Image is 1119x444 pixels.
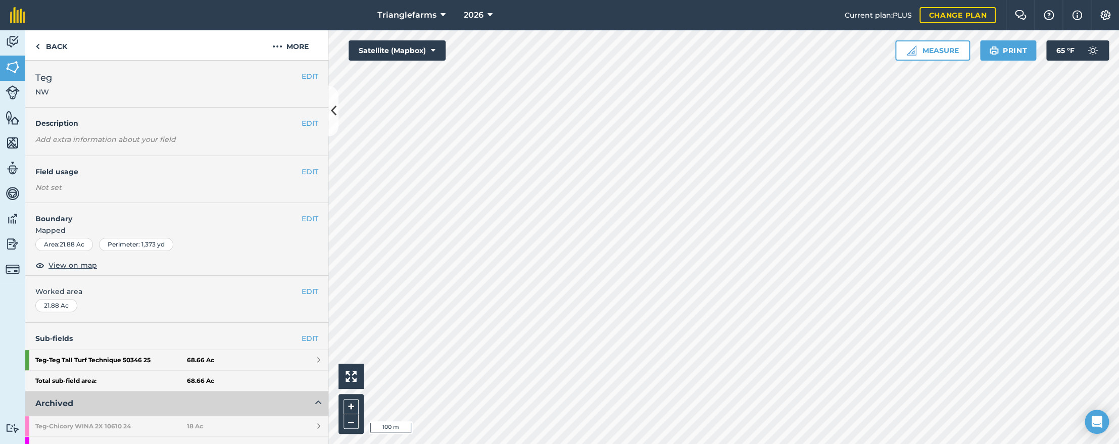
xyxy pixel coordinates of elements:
div: Area : 21.88 Ac [35,238,93,251]
img: A question mark icon [1043,10,1055,20]
button: Archived [25,391,328,416]
img: svg+xml;base64,PD94bWwgdmVyc2lvbj0iMS4wIiBlbmNvZGluZz0idXRmLTgiPz4KPCEtLSBHZW5lcmF0b3I6IEFkb2JlIE... [6,211,20,226]
span: Worked area [35,286,318,297]
a: Teg-Teg Tall Turf Technique 50346 2568.66 Ac [25,350,328,370]
a: EDIT [302,333,318,344]
img: svg+xml;base64,PHN2ZyB4bWxucz0iaHR0cDovL3d3dy53My5vcmcvMjAwMC9zdmciIHdpZHRoPSI1NiIgaGVpZ2h0PSI2MC... [6,110,20,125]
button: 65 °F [1046,40,1109,61]
img: svg+xml;base64,PHN2ZyB4bWxucz0iaHR0cDovL3d3dy53My5vcmcvMjAwMC9zdmciIHdpZHRoPSIxOSIgaGVpZ2h0PSIyNC... [989,44,999,57]
div: Perimeter : 1,373 yd [99,238,173,251]
img: Two speech bubbles overlapping with the left bubble in the forefront [1014,10,1027,20]
button: EDIT [302,286,318,297]
a: Change plan [919,7,996,23]
button: EDIT [302,71,318,82]
img: fieldmargin Logo [10,7,25,23]
img: svg+xml;base64,PD94bWwgdmVyc2lvbj0iMS4wIiBlbmNvZGluZz0idXRmLTgiPz4KPCEtLSBHZW5lcmF0b3I6IEFkb2JlIE... [6,236,20,252]
img: Ruler icon [906,45,916,56]
div: Open Intercom Messenger [1085,410,1109,434]
button: EDIT [302,166,318,177]
span: 65 ° F [1056,40,1075,61]
span: Teg [35,71,52,85]
em: Add extra information about your field [35,135,176,144]
strong: 68.66 Ac [187,356,214,364]
div: Not set [35,182,318,192]
span: Trianglefarms [377,9,436,21]
h4: Description [35,118,318,129]
strong: 68.66 Ac [187,377,214,385]
span: NW [35,87,52,97]
strong: 18 Ac [187,422,203,430]
img: svg+xml;base64,PHN2ZyB4bWxucz0iaHR0cDovL3d3dy53My5vcmcvMjAwMC9zdmciIHdpZHRoPSIxNyIgaGVpZ2h0PSIxNy... [1072,9,1082,21]
button: More [253,30,328,60]
img: svg+xml;base64,PD94bWwgdmVyc2lvbj0iMS4wIiBlbmNvZGluZz0idXRmLTgiPz4KPCEtLSBHZW5lcmF0b3I6IEFkb2JlIE... [6,85,20,100]
button: Measure [895,40,970,61]
strong: Total sub-field area: [35,377,187,385]
img: svg+xml;base64,PD94bWwgdmVyc2lvbj0iMS4wIiBlbmNvZGluZz0idXRmLTgiPz4KPCEtLSBHZW5lcmF0b3I6IEFkb2JlIE... [6,186,20,201]
span: Current plan : PLUS [844,10,911,21]
a: Back [25,30,77,60]
img: svg+xml;base64,PD94bWwgdmVyc2lvbj0iMS4wIiBlbmNvZGluZz0idXRmLTgiPz4KPCEtLSBHZW5lcmF0b3I6IEFkb2JlIE... [6,423,20,433]
span: 2026 [464,9,483,21]
span: View on map [48,260,97,271]
img: Four arrows, one pointing top left, one top right, one bottom right and the last bottom left [346,371,357,382]
div: 21.88 Ac [35,299,77,312]
button: + [344,399,359,414]
img: svg+xml;base64,PD94bWwgdmVyc2lvbj0iMS4wIiBlbmNvZGluZz0idXRmLTgiPz4KPCEtLSBHZW5lcmF0b3I6IEFkb2JlIE... [1083,40,1103,61]
img: svg+xml;base64,PD94bWwgdmVyc2lvbj0iMS4wIiBlbmNvZGluZz0idXRmLTgiPz4KPCEtLSBHZW5lcmF0b3I6IEFkb2JlIE... [6,34,20,50]
img: A cog icon [1099,10,1111,20]
img: svg+xml;base64,PHN2ZyB4bWxucz0iaHR0cDovL3d3dy53My5vcmcvMjAwMC9zdmciIHdpZHRoPSI1NiIgaGVpZ2h0PSI2MC... [6,60,20,75]
button: Satellite (Mapbox) [349,40,446,61]
img: svg+xml;base64,PHN2ZyB4bWxucz0iaHR0cDovL3d3dy53My5vcmcvMjAwMC9zdmciIHdpZHRoPSIxOCIgaGVpZ2h0PSIyNC... [35,259,44,271]
button: EDIT [302,213,318,224]
img: svg+xml;base64,PHN2ZyB4bWxucz0iaHR0cDovL3d3dy53My5vcmcvMjAwMC9zdmciIHdpZHRoPSI5IiBoZWlnaHQ9IjI0Ii... [35,40,40,53]
h4: Sub-fields [25,333,328,344]
img: svg+xml;base64,PD94bWwgdmVyc2lvbj0iMS4wIiBlbmNvZGluZz0idXRmLTgiPz4KPCEtLSBHZW5lcmF0b3I6IEFkb2JlIE... [6,161,20,176]
h4: Boundary [25,203,302,224]
button: EDIT [302,118,318,129]
button: View on map [35,259,97,271]
img: svg+xml;base64,PD94bWwgdmVyc2lvbj0iMS4wIiBlbmNvZGluZz0idXRmLTgiPz4KPCEtLSBHZW5lcmF0b3I6IEFkb2JlIE... [6,262,20,276]
strong: Teg - Teg Tall Turf Technique 50346 25 [35,350,187,370]
span: Mapped [25,225,328,236]
img: svg+xml;base64,PHN2ZyB4bWxucz0iaHR0cDovL3d3dy53My5vcmcvMjAwMC9zdmciIHdpZHRoPSI1NiIgaGVpZ2h0PSI2MC... [6,135,20,151]
button: Print [980,40,1037,61]
strong: Teg - Chicory WINA 2X 10610 24 [35,416,187,436]
img: svg+xml;base64,PHN2ZyB4bWxucz0iaHR0cDovL3d3dy53My5vcmcvMjAwMC9zdmciIHdpZHRoPSIyMCIgaGVpZ2h0PSIyNC... [272,40,282,53]
a: Teg-Chicory WINA 2X 10610 2418 Ac [25,416,328,436]
button: – [344,414,359,429]
h4: Field usage [35,166,302,177]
